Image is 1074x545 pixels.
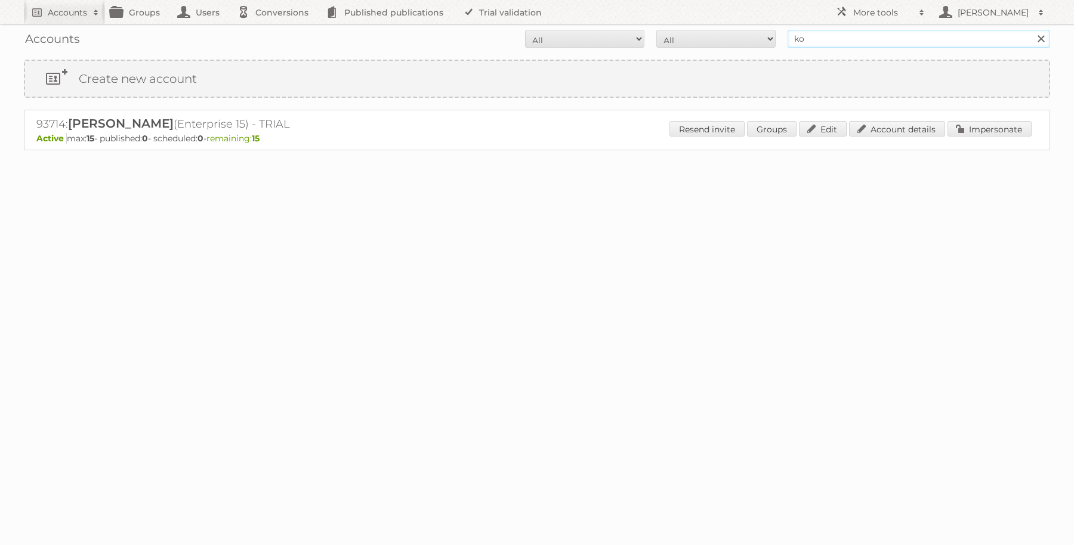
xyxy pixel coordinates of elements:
strong: 0 [142,133,148,144]
a: Account details [849,121,945,137]
h2: Accounts [48,7,87,18]
p: max: - published: - scheduled: - [36,133,1038,144]
strong: 15 [87,133,94,144]
a: Impersonate [948,121,1032,137]
h2: More tools [853,7,913,18]
a: Resend invite [669,121,745,137]
span: remaining: [206,133,260,144]
span: [PERSON_NAME] [68,116,174,131]
strong: 0 [197,133,203,144]
a: Create new account [25,61,1049,97]
h2: 93714: (Enterprise 15) - TRIAL [36,116,454,132]
span: Active [36,133,67,144]
a: Edit [799,121,847,137]
h2: [PERSON_NAME] [955,7,1032,18]
a: Groups [747,121,797,137]
strong: 15 [252,133,260,144]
